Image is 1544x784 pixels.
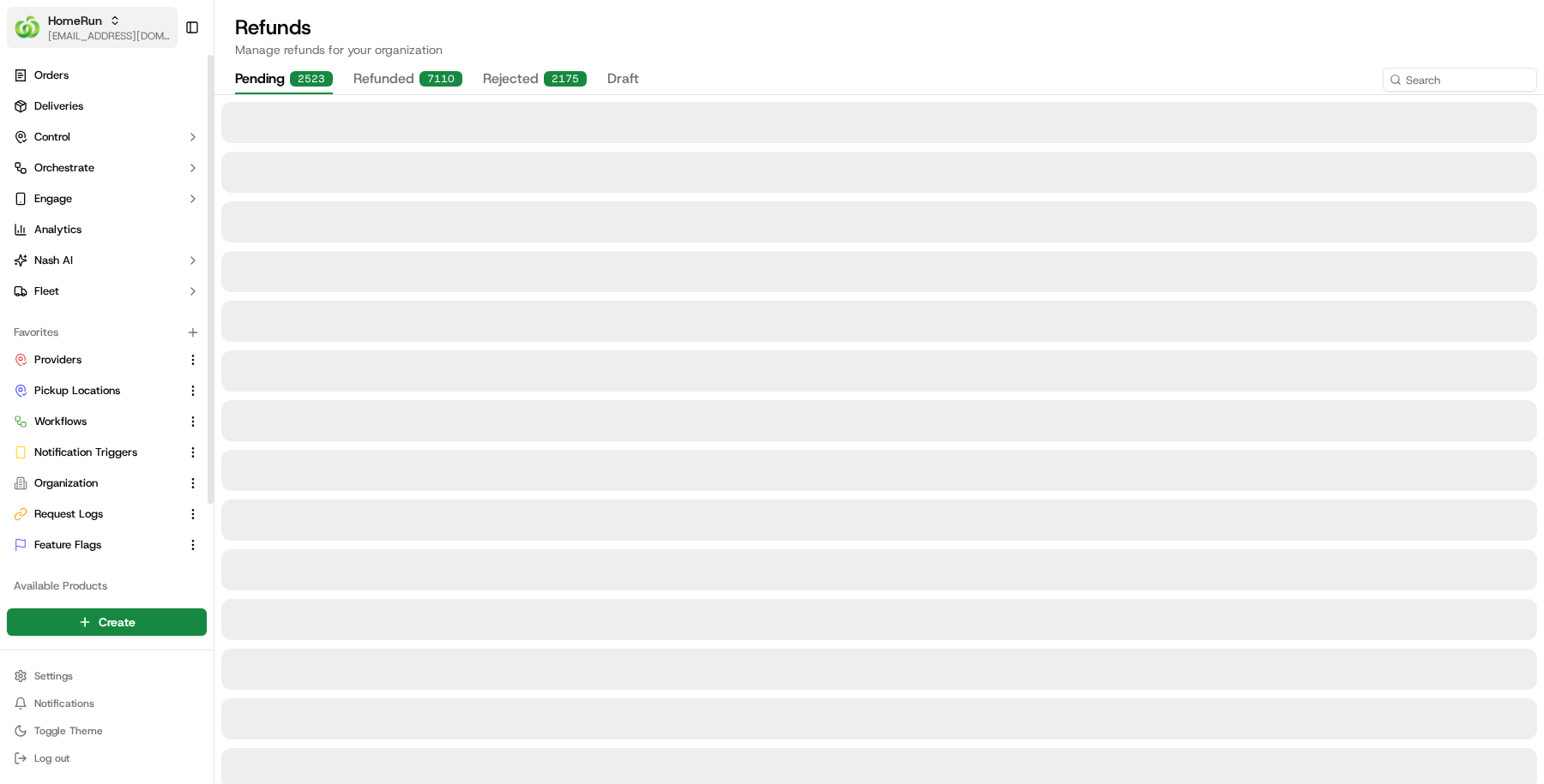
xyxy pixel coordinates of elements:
span: Notification Triggers [34,445,137,460]
span: • [142,265,148,278]
input: Search [1383,68,1537,92]
div: 📗 [17,384,31,398]
span: Toggle Theme [34,724,103,738]
button: Fleet [7,278,207,305]
a: Deliveries [7,93,207,120]
span: Knowledge Base [34,382,131,399]
span: Nash AI [34,253,73,268]
div: 💻 [145,384,159,398]
span: Orders [34,68,69,83]
button: [EMAIL_ADDRESS][DOMAIN_NAME] [48,29,171,43]
button: Notifications [7,691,207,715]
button: Pickup Locations [7,377,207,404]
button: Providers [7,346,207,374]
span: Deliveries [34,99,83,114]
button: HomeRunHomeRun[EMAIL_ADDRESS][DOMAIN_NAME] [7,7,178,48]
span: Analytics [34,222,81,237]
span: Notifications [34,697,94,710]
span: Workflows [34,414,87,429]
span: API Documentation [162,382,275,399]
div: 2175 [544,71,587,87]
button: Settings [7,664,207,688]
span: Fleet [34,284,59,299]
img: Masood Aslam [17,248,45,276]
button: Start new chat [292,168,312,189]
button: Nash AI [7,247,207,274]
a: Pickup Locations [14,383,179,398]
span: Orchestrate [34,160,94,176]
h1: Refunds [235,14,1523,41]
span: Providers [34,352,81,368]
a: Organization [14,476,179,491]
a: Analytics [7,216,207,243]
button: Toggle Theme [7,719,207,743]
input: Got a question? Start typing here... [45,110,309,128]
button: Log out [7,746,207,770]
img: Zach Benton [17,295,45,322]
a: Orders [7,62,207,89]
span: • [142,311,148,325]
span: Log out [34,751,69,765]
span: Pickup Locations [34,383,120,398]
button: Create [7,608,207,636]
a: 💻API Documentation [138,375,282,406]
button: pending [235,65,333,94]
button: Engage [7,185,207,212]
span: Feature Flags [34,537,101,553]
span: Engage [34,191,72,206]
button: draft [607,65,639,94]
button: Control [7,123,207,151]
button: Organization [7,470,207,497]
span: [DATE] [152,311,187,325]
a: 📗Knowledge Base [10,375,138,406]
button: HomeRun [48,12,102,29]
button: Workflows [7,408,207,435]
img: 8016278978528_b943e370aa5ada12b00a_72.png [36,163,67,194]
p: Manage refunds for your organization [235,41,1523,58]
span: [DATE] [152,265,187,278]
img: 1736555255976-a54dd68f-1ca7-489b-9aae-adbdc363a1c4 [17,163,48,194]
button: Orchestrate [7,154,207,182]
div: We're available if you need us! [77,180,236,194]
div: 2523 [290,71,333,87]
span: Organization [34,476,98,491]
button: refunded [353,65,462,94]
button: rejected [483,65,587,94]
p: Welcome 👋 [17,68,312,95]
img: HomeRun [14,14,41,41]
img: Nash [17,16,51,51]
span: [PERSON_NAME] [53,265,139,278]
button: Request Logs [7,500,207,528]
div: Past conversations [17,222,115,236]
span: Create [99,613,136,631]
span: Control [34,129,70,145]
a: Workflows [14,414,179,429]
a: Feature Flags [14,537,179,553]
span: Settings [34,669,73,683]
div: Favorites [7,319,207,346]
span: [PERSON_NAME] [53,311,139,325]
div: Available Products [7,572,207,600]
button: Feature Flags [7,531,207,559]
a: Providers [14,352,179,368]
span: Request Logs [34,506,103,522]
button: See all [266,218,312,239]
a: Powered byPylon [121,423,208,437]
button: Notification Triggers [7,439,207,466]
a: Notification Triggers [14,445,179,460]
span: Pylon [171,424,208,437]
div: Start new chat [77,163,281,180]
div: 7110 [419,71,462,87]
a: Request Logs [14,506,179,522]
